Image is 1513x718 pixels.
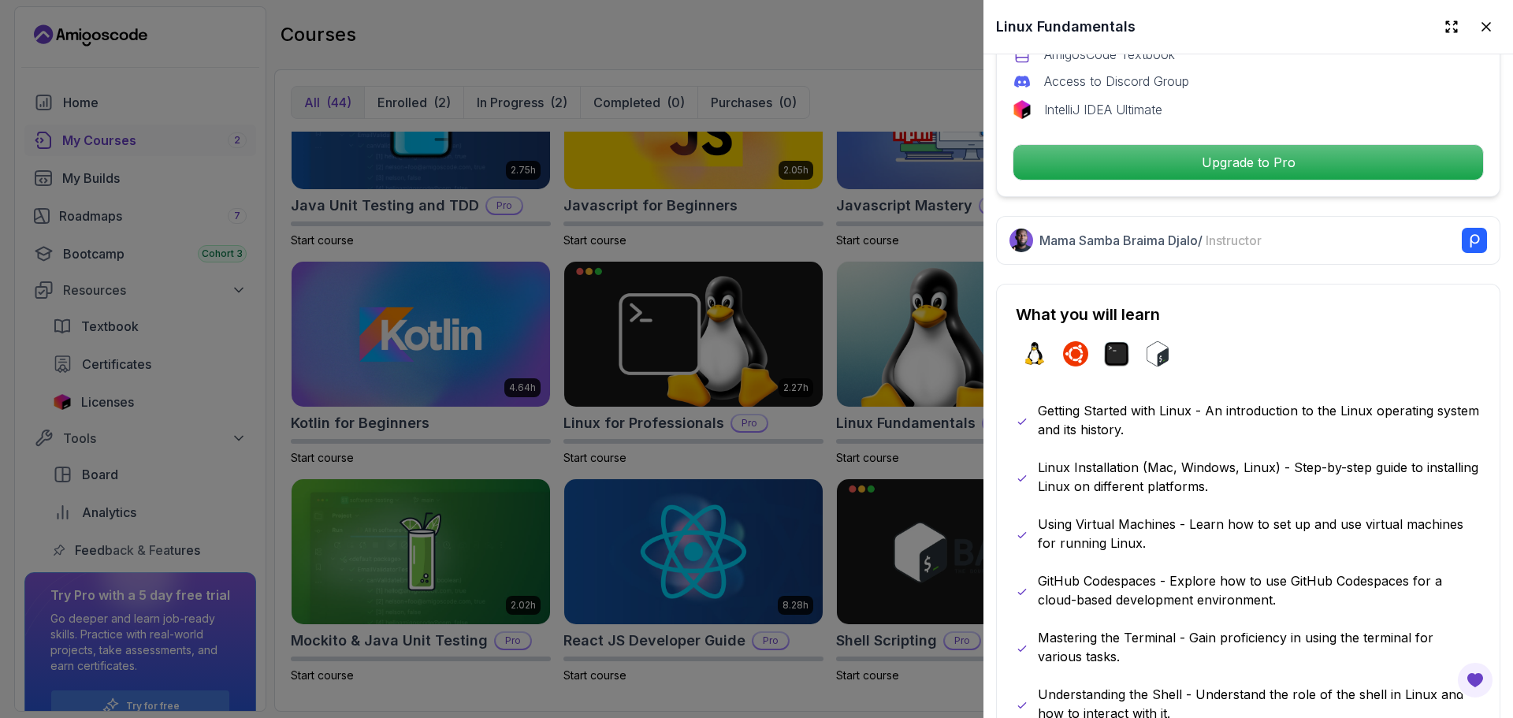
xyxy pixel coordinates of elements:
[1013,100,1032,119] img: jetbrains logo
[1038,628,1481,666] p: Mastering the Terminal - Gain proficiency in using the terminal for various tasks.
[1038,515,1481,552] p: Using Virtual Machines - Learn how to set up and use virtual machines for running Linux.
[1456,661,1494,699] button: Open Feedback Button
[1044,100,1162,119] p: IntelliJ IDEA Ultimate
[1063,341,1088,366] img: ubuntu logo
[1009,229,1033,252] img: Nelson Djalo
[1038,571,1481,609] p: GitHub Codespaces - Explore how to use GitHub Codespaces for a cloud-based development environment.
[1016,303,1481,326] h2: What you will learn
[1437,13,1466,41] button: Expand drawer
[1039,231,1262,250] p: Mama Samba Braima Djalo /
[1044,45,1175,64] p: AmigosCode Textbook
[1145,341,1170,366] img: bash logo
[1044,72,1189,91] p: Access to Discord Group
[1038,458,1481,496] p: Linux Installation (Mac, Windows, Linux) - Step-by-step guide to installing Linux on different pl...
[1013,144,1484,180] button: Upgrade to Pro
[1013,145,1483,180] p: Upgrade to Pro
[1038,401,1481,439] p: Getting Started with Linux - An introduction to the Linux operating system and its history.
[1104,341,1129,366] img: terminal logo
[996,16,1136,38] h2: Linux Fundamentals
[1206,233,1262,248] span: Instructor
[1022,341,1047,366] img: linux logo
